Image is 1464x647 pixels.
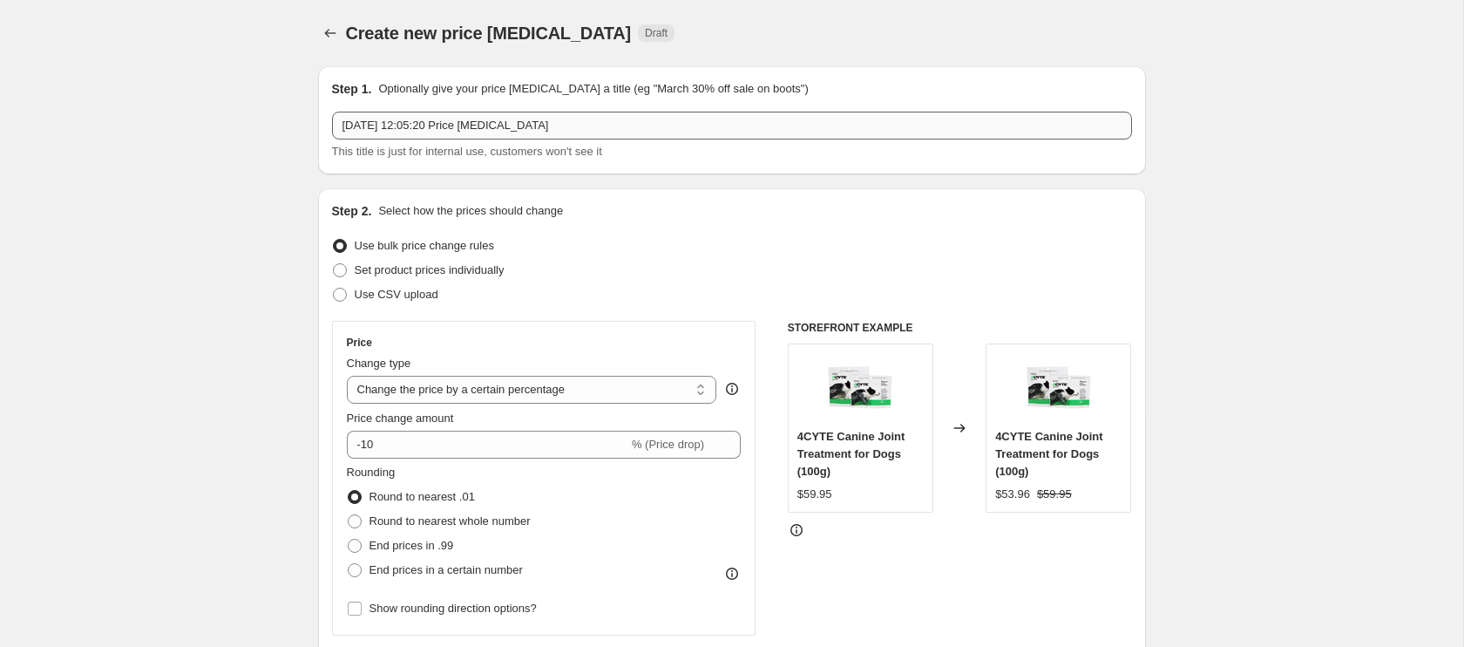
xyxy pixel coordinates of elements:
[332,80,372,98] h2: Step 1.
[632,438,704,451] span: % (Price drop)
[347,431,628,459] input: -15
[355,288,438,301] span: Use CSV upload
[1037,486,1072,503] strike: $59.95
[369,514,531,528] span: Round to nearest whole number
[346,24,632,43] span: Create new price [MEDICAL_DATA]
[318,21,342,45] button: Price change jobs
[797,486,832,503] div: $59.95
[995,430,1103,478] span: 4CYTE Canine Joint Treatment for Dogs (100g)
[378,202,563,220] p: Select how the prices should change
[369,490,475,503] span: Round to nearest .01
[347,357,411,370] span: Change type
[1024,353,1094,423] img: 4Cyte-Canine-Group-web_80x.jpg
[369,563,523,576] span: End prices in a certain number
[797,430,905,478] span: 4CYTE Canine Joint Treatment for Dogs (100g)
[355,239,494,252] span: Use bulk price change rules
[825,353,895,423] img: 4Cyte-Canine-Group-web_80x.jpg
[995,486,1030,503] div: $53.96
[369,539,454,552] span: End prices in .99
[332,202,372,220] h2: Step 2.
[378,80,808,98] p: Optionally give your price [MEDICAL_DATA] a title (eg "March 30% off sale on boots")
[347,336,372,350] h3: Price
[723,380,741,398] div: help
[788,321,1132,335] h6: STOREFRONT EXAMPLE
[645,26,668,40] span: Draft
[369,602,537,615] span: Show rounding direction options?
[355,263,505,276] span: Set product prices individually
[332,145,602,158] span: This title is just for internal use, customers won't see it
[347,466,396,479] span: Rounding
[332,112,1132,140] input: 30% off holiday sale
[347,412,454,425] span: Price change amount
